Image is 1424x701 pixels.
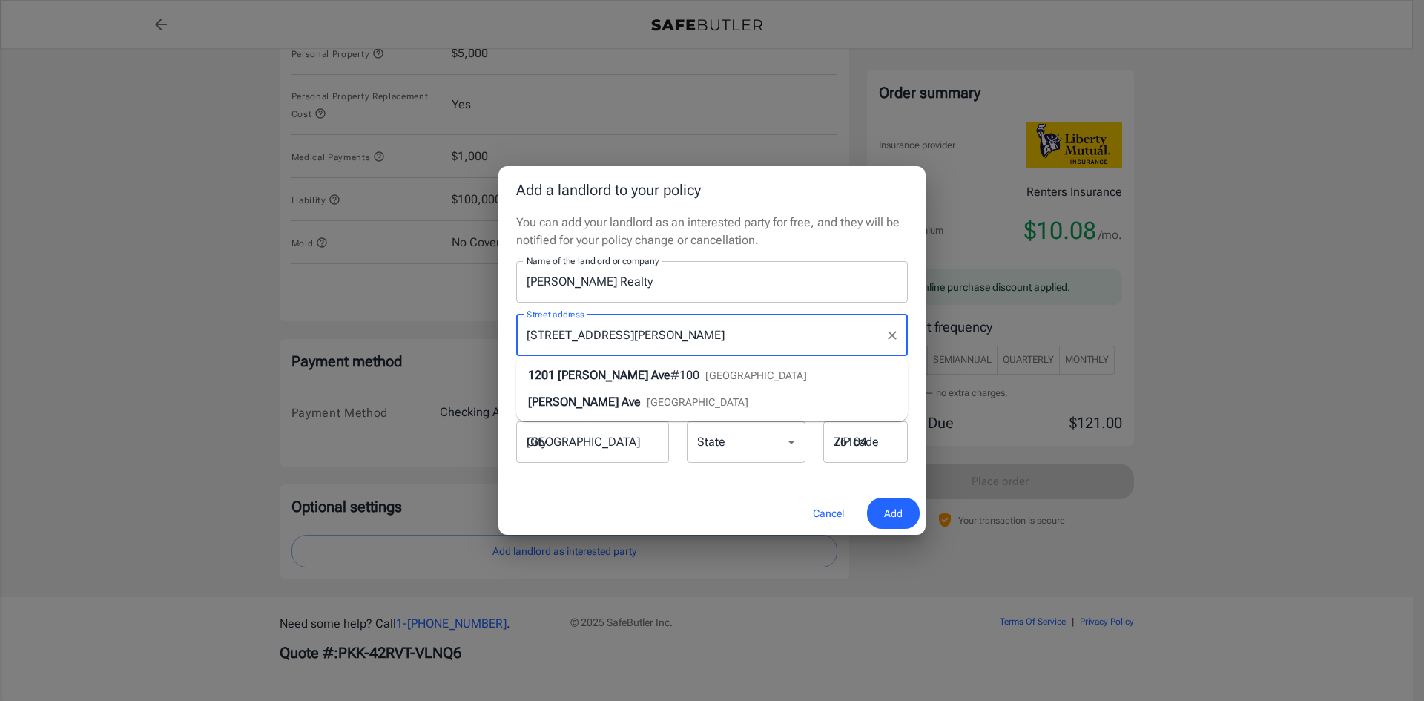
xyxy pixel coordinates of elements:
label: Street address [527,308,584,320]
span: [GEOGRAPHIC_DATA] [705,369,807,381]
button: Cancel [796,498,861,530]
span: [PERSON_NAME] Ave [558,368,670,382]
span: [GEOGRAPHIC_DATA] [647,396,748,408]
span: 1201 [528,368,555,382]
h2: Add a landlord to your policy [498,166,926,214]
label: Name of the landlord or company [527,254,659,267]
p: You can add your landlord as an interested party for free, and they will be notified for your pol... [516,214,908,249]
button: Add [867,498,920,530]
span: Add [884,504,903,523]
span: #100 [670,368,699,382]
span: [PERSON_NAME] Ave [528,395,641,409]
button: Clear [882,325,903,346]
